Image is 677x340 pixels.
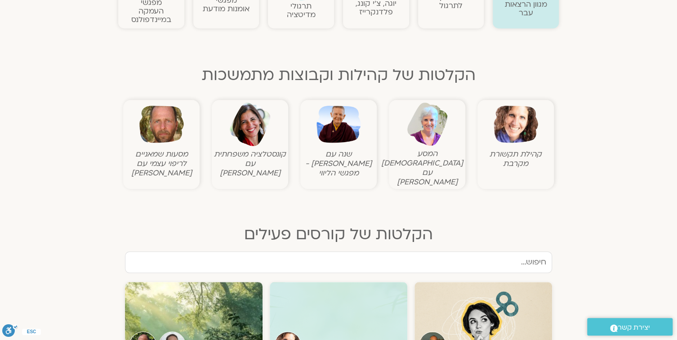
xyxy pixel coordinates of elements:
h2: הקלטות של קורסים פעילים [118,225,559,243]
h2: הקלטות של קהילות וקבוצות מתמשכות [118,66,559,84]
figcaption: שנה עם [PERSON_NAME] - מפגשי הליווי [303,149,374,178]
figcaption: קונסטלציה משפחתית עם [PERSON_NAME] [214,149,286,178]
span: יצירת קשר [618,322,650,334]
figcaption: מסעות שמאניים לריפוי עצמי עם [PERSON_NAME] [125,149,197,178]
figcaption: קהילת תקשורת מקרבת [480,149,552,168]
figcaption: המסע [DEMOGRAPHIC_DATA] עם [PERSON_NAME] [391,149,463,187]
input: חיפוש... [125,251,552,273]
a: יצירת קשר [587,318,673,336]
a: תרגולימדיטציה [287,1,316,20]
